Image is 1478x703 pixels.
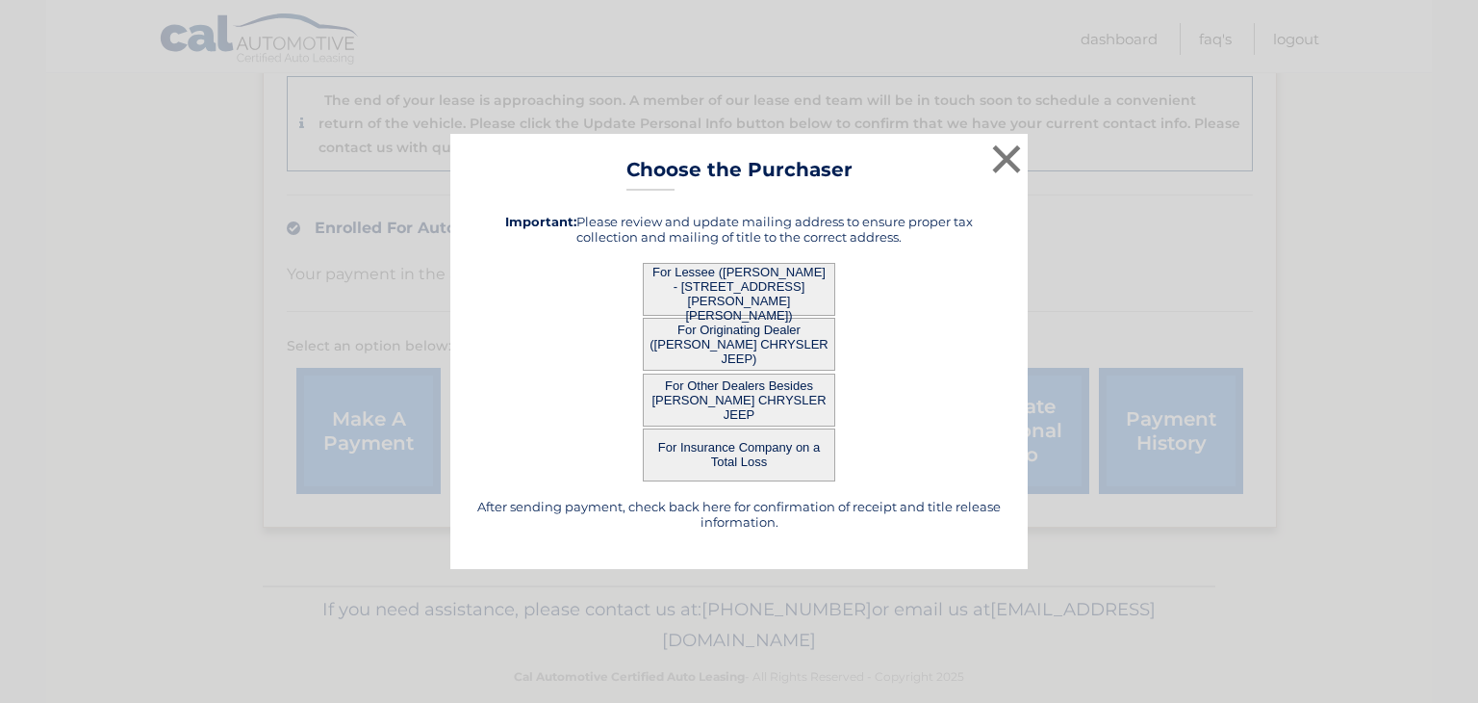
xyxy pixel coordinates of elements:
button: × [987,140,1026,178]
h3: Choose the Purchaser [626,158,853,192]
h5: After sending payment, check back here for confirmation of receipt and title release information. [474,499,1004,530]
button: For Other Dealers Besides [PERSON_NAME] CHRYSLER JEEP [643,374,835,427]
strong: Important: [505,214,576,229]
button: For Originating Dealer ([PERSON_NAME] CHRYSLER JEEP) [643,318,835,371]
button: For Insurance Company on a Total Loss [643,429,835,482]
h5: Please review and update mailing address to ensure proper tax collection and mailing of title to ... [474,214,1004,245]
button: For Lessee ([PERSON_NAME] - [STREET_ADDRESS][PERSON_NAME][PERSON_NAME]) [643,263,835,316]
